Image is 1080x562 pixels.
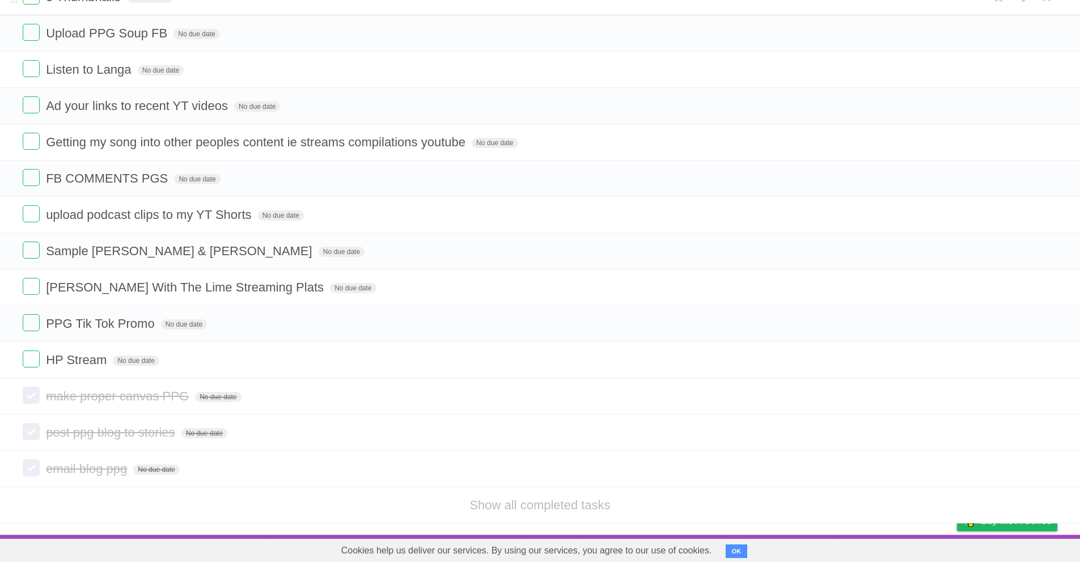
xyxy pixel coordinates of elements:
[181,428,227,438] span: No due date
[113,356,159,366] span: No due date
[23,387,40,404] label: Done
[726,544,748,558] button: OK
[904,538,929,559] a: Terms
[23,169,40,186] label: Done
[330,539,723,562] span: Cookies help us deliver our services. By using our services, you agree to our use of cookies.
[469,498,610,512] a: Show all completed tasks
[23,314,40,331] label: Done
[46,462,130,476] span: email blog ppg
[46,171,171,185] span: FB COMMENTS PGS
[23,96,40,113] label: Done
[844,538,890,559] a: Developers
[23,350,40,367] label: Done
[46,316,158,331] span: PPG Tik Tok Promo
[46,99,231,113] span: Ad your links to recent YT videos
[161,319,207,329] span: No due date
[981,511,1052,531] span: Buy me a coffee
[195,392,241,402] span: No due date
[23,423,40,440] label: Done
[23,24,40,41] label: Done
[133,464,179,475] span: No due date
[330,283,376,293] span: No due date
[46,208,254,222] span: upload podcast clips to my YT Shorts
[174,174,220,184] span: No due date
[173,29,219,39] span: No due date
[23,459,40,476] label: Done
[806,538,830,559] a: About
[472,138,518,148] span: No due date
[23,278,40,295] label: Done
[138,65,184,75] span: No due date
[23,242,40,259] label: Done
[319,247,365,257] span: No due date
[46,280,327,294] span: [PERSON_NAME] With The Lime Streaming Plats
[46,62,134,77] span: Listen to Langa
[23,205,40,222] label: Done
[46,353,109,367] span: HP Stream
[46,26,170,40] span: Upload PPG Soup FB
[258,210,304,221] span: No due date
[46,389,192,403] span: make proper canvas PPG
[234,102,280,112] span: No due date
[23,60,40,77] label: Done
[23,133,40,150] label: Done
[46,425,177,440] span: post ppg blog to stories
[46,244,315,258] span: Sample [PERSON_NAME] & [PERSON_NAME]
[942,538,972,559] a: Privacy
[46,135,468,149] span: Getting my song into other peoples content ie streams compilations youtube
[986,538,1057,559] a: Suggest a feature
